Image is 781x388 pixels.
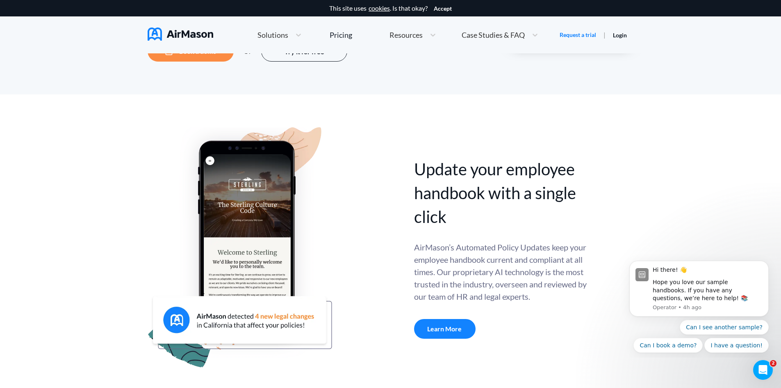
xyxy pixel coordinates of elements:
[603,31,606,39] span: |
[613,32,627,39] a: Login
[753,360,773,380] iframe: Intercom live chat
[389,31,423,39] span: Resources
[414,241,588,303] div: AirMason’s Automated Policy Updates keep your employee handbook current and compliant at all time...
[369,5,390,12] a: cookies
[257,31,288,39] span: Solutions
[414,319,476,339] a: Learn More
[330,28,352,42] a: Pricing
[414,157,588,229] div: Update your employee handbook with a single click
[617,253,781,358] iframe: Intercom notifications message
[434,5,452,12] button: Accept cookies
[462,31,525,39] span: Case Studies & FAQ
[148,28,213,41] img: AirMason Logo
[770,360,776,367] span: 2
[330,31,352,39] div: Pricing
[148,127,332,367] img: handbook apu
[560,31,596,39] a: Request a trial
